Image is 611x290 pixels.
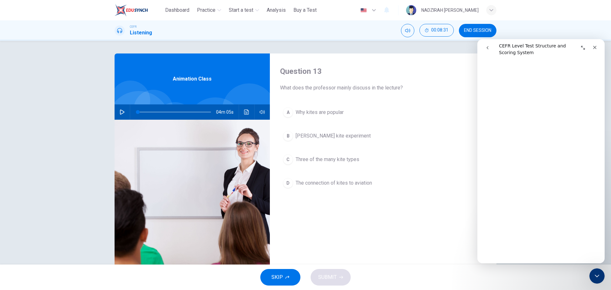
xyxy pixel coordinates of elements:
[242,104,252,120] button: Click to see the audio transcription
[477,39,605,263] iframe: To enrich screen reader interactions, please activate Accessibility in Grammarly extension settings
[283,107,293,117] div: A
[419,24,454,37] button: 00:08:31
[194,4,224,16] button: Practice
[264,4,288,16] button: Analysis
[280,66,486,76] h4: Question 13
[130,29,152,37] h1: Listening
[296,132,371,140] span: [PERSON_NAME] kite experiment
[360,8,368,13] img: en
[280,175,486,191] button: DThe connection of kites to aviation
[283,154,293,165] div: C
[130,25,137,29] span: CEFR
[283,178,293,188] div: D
[464,28,491,33] span: END SESSION
[115,4,148,17] img: ELTC logo
[419,24,454,37] div: Hide
[197,6,215,14] span: Practice
[280,128,486,144] button: B[PERSON_NAME] kite experiment
[280,152,486,167] button: CThree of the many kite types
[280,104,486,120] button: AWhy kites are popular
[216,104,239,120] span: 04m 05s
[431,28,448,33] span: 00:08:31
[421,6,479,14] div: NADZIRAH [PERSON_NAME]
[293,6,317,14] span: Buy a Test
[229,6,253,14] span: Start a test
[406,5,416,15] img: Profile picture
[589,268,605,284] iframe: Intercom live chat
[271,273,283,282] span: SKIP
[401,24,414,37] div: Mute
[173,75,212,83] span: Animation Class
[115,4,163,17] a: ELTC logo
[226,4,262,16] button: Start a test
[163,4,192,16] button: Dashboard
[115,120,270,275] img: Animation Class
[283,131,293,141] div: B
[296,156,359,163] span: Three of the many kite types
[165,6,189,14] span: Dashboard
[280,84,486,92] span: What does the professor mainly discuss in the lecture?
[291,4,319,16] button: Buy a Test
[296,109,344,116] span: Why kites are popular
[296,179,372,187] span: The connection of kites to aviation
[260,269,300,286] button: SKIP
[267,6,286,14] span: Analysis
[459,24,496,37] button: END SESSION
